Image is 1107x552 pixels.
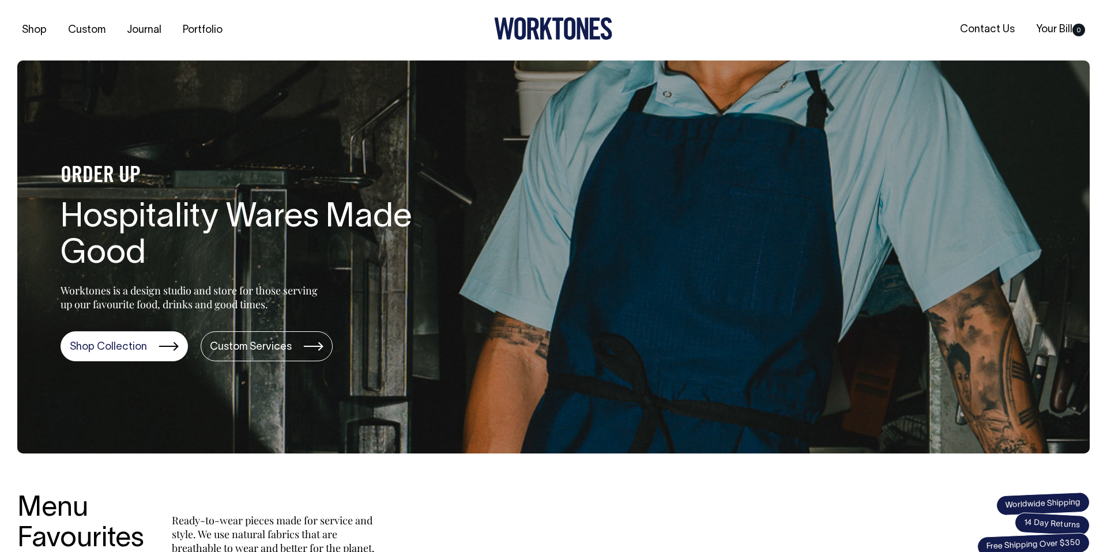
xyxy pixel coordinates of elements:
[955,20,1019,39] a: Contact Us
[61,283,323,311] p: Worktones is a design studio and store for those serving up our favourite food, drinks and good t...
[61,331,188,361] a: Shop Collection
[1031,20,1090,39] a: Your Bill0
[63,21,110,40] a: Custom
[61,164,430,188] h4: ORDER UP
[1072,24,1085,36] span: 0
[122,21,166,40] a: Journal
[1014,512,1090,536] span: 14 Day Returns
[178,21,227,40] a: Portfolio
[61,200,430,274] h1: Hospitality Wares Made Good
[996,491,1090,516] span: Worldwide Shipping
[17,21,51,40] a: Shop
[201,331,333,361] a: Custom Services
